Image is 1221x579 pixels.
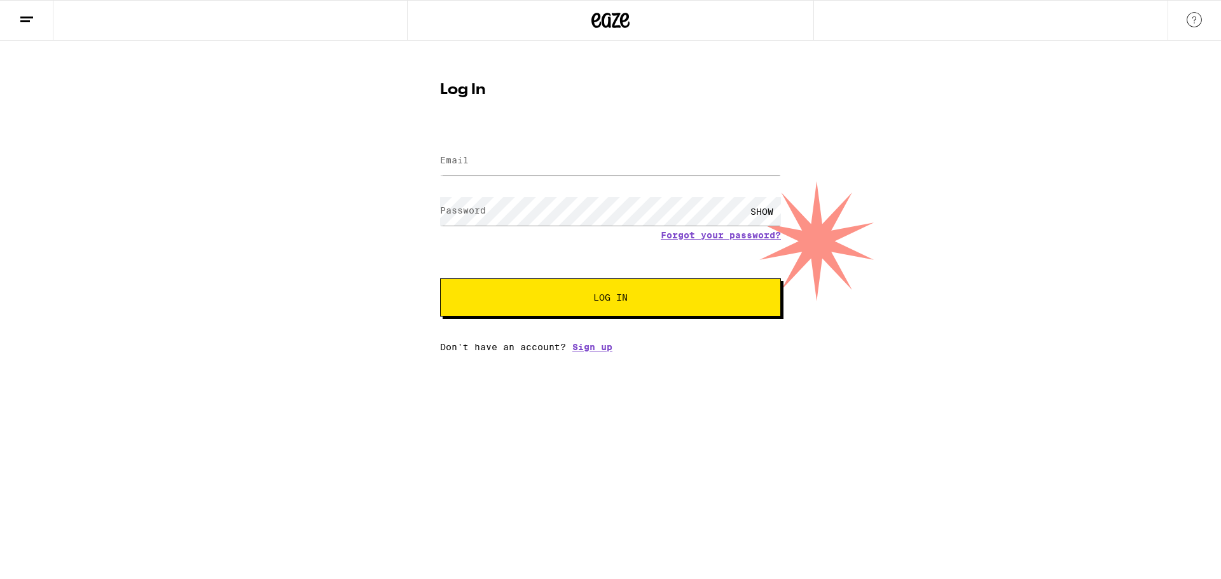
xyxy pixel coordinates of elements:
[572,342,612,352] a: Sign up
[440,147,781,175] input: Email
[440,155,469,165] label: Email
[593,293,628,302] span: Log In
[440,83,781,98] h1: Log In
[440,342,781,352] div: Don't have an account?
[743,197,781,226] div: SHOW
[440,205,486,215] label: Password
[440,278,781,317] button: Log In
[661,230,781,240] a: Forgot your password?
